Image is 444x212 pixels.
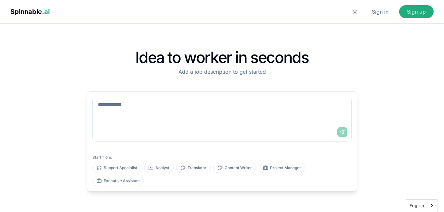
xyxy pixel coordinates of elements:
button: Support Specialist [92,163,141,173]
aside: Language selected: English [406,199,437,212]
button: Switch to dark mode [348,5,361,18]
button: Executive Assistant [92,176,144,186]
p: Start from: [92,155,352,160]
div: Language [406,199,437,212]
p: Add a job description to get started [87,68,357,76]
a: English [406,200,437,212]
button: Sign up [399,5,434,18]
button: Translator [176,163,211,173]
span: Spinnable [10,8,50,16]
button: Sign in [364,5,397,18]
h1: Idea to worker in seconds [87,50,357,65]
button: Analyst [144,163,174,173]
button: Project Manager [259,163,305,173]
span: .ai [42,8,50,16]
button: Content Writer [213,163,256,173]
